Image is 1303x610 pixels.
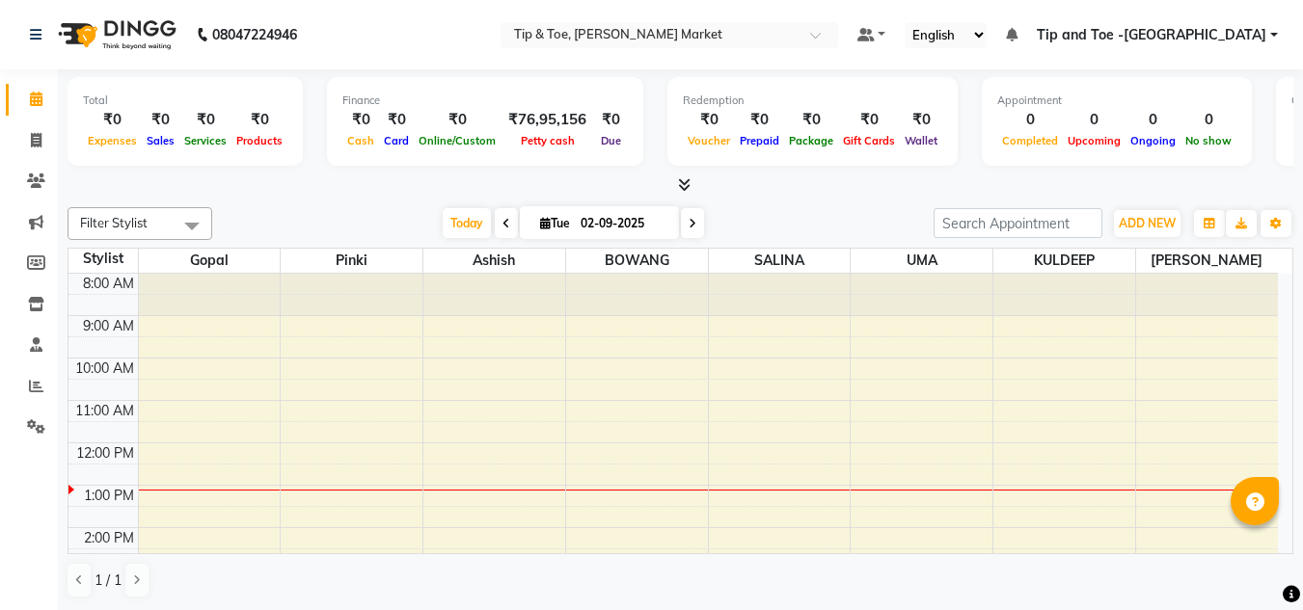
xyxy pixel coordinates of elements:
input: Search Appointment [934,208,1102,238]
span: Pinki [281,249,422,273]
span: [PERSON_NAME] [1136,249,1278,273]
span: Online/Custom [414,134,501,147]
div: 8:00 AM [79,274,138,294]
span: Ashish [423,249,565,273]
span: Sales [142,134,179,147]
span: Gift Cards [838,134,900,147]
div: ₹0 [900,109,942,131]
span: Tue [535,216,575,230]
div: ₹0 [414,109,501,131]
span: UMA [851,249,992,273]
span: ADD NEW [1119,216,1176,230]
span: Prepaid [735,134,784,147]
span: Voucher [683,134,735,147]
div: 12:00 PM [72,443,138,464]
span: Upcoming [1063,134,1126,147]
div: Stylist [68,249,138,269]
div: 0 [1063,109,1126,131]
span: KULDEEP [993,249,1135,273]
div: ₹0 [179,109,231,131]
span: Today [443,208,491,238]
div: ₹0 [683,109,735,131]
span: Products [231,134,287,147]
span: Gopal [139,249,281,273]
span: Expenses [83,134,142,147]
div: 1:00 PM [80,486,138,506]
div: 0 [1181,109,1236,131]
div: ₹0 [142,109,179,131]
div: ₹0 [594,109,628,131]
span: No show [1181,134,1236,147]
button: ADD NEW [1114,210,1181,237]
span: Wallet [900,134,942,147]
div: 2:00 PM [80,528,138,548]
span: Petty cash [516,134,580,147]
div: ₹0 [784,109,838,131]
div: Redemption [683,93,942,109]
div: 11:00 AM [71,401,138,421]
input: 2025-09-02 [575,209,671,238]
div: ₹76,95,156 [501,109,594,131]
img: logo [49,8,181,62]
div: 10:00 AM [71,358,138,379]
div: 0 [997,109,1063,131]
span: BOWANG [566,249,708,273]
span: Ongoing [1126,134,1181,147]
div: ₹0 [735,109,784,131]
span: 1 / 1 [95,570,122,591]
div: ₹0 [342,109,379,131]
div: Total [83,93,287,109]
div: ₹0 [83,109,142,131]
span: Card [379,134,414,147]
span: Package [784,134,838,147]
b: 08047224946 [212,8,297,62]
div: 9:00 AM [79,316,138,336]
div: Finance [342,93,628,109]
span: Tip and Toe -[GEOGRAPHIC_DATA] [1037,25,1266,45]
span: Due [596,134,626,147]
span: Cash [342,134,379,147]
iframe: chat widget [1222,533,1284,591]
span: Filter Stylist [80,215,148,230]
span: SALINA [709,249,851,273]
div: ₹0 [231,109,287,131]
div: 0 [1126,109,1181,131]
span: Completed [997,134,1063,147]
div: ₹0 [838,109,900,131]
span: Services [179,134,231,147]
div: Appointment [997,93,1236,109]
div: ₹0 [379,109,414,131]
